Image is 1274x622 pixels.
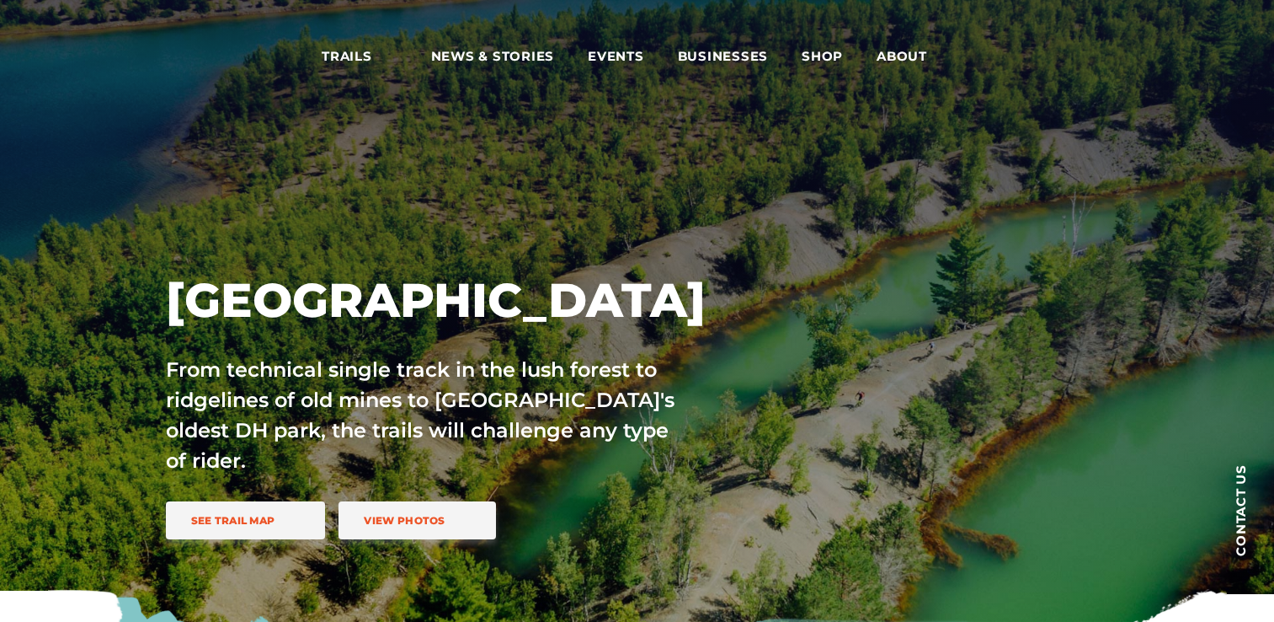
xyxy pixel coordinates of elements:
[322,48,397,65] span: Trails
[191,514,275,527] span: See Trail Map
[166,271,789,330] h1: [GEOGRAPHIC_DATA]
[166,355,678,476] p: From technical single track in the lush forest to ridgelines of old mines to [GEOGRAPHIC_DATA]'s ...
[678,48,769,65] span: Businesses
[1207,438,1274,582] a: Contact us
[588,48,644,65] span: Events
[431,48,555,65] span: News & Stories
[166,501,326,539] a: See Trail Map trail icon
[877,48,952,65] span: About
[364,514,445,527] span: View Photos
[1234,464,1247,556] span: Contact us
[338,501,495,539] a: View Photos trail icon
[802,48,843,65] span: Shop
